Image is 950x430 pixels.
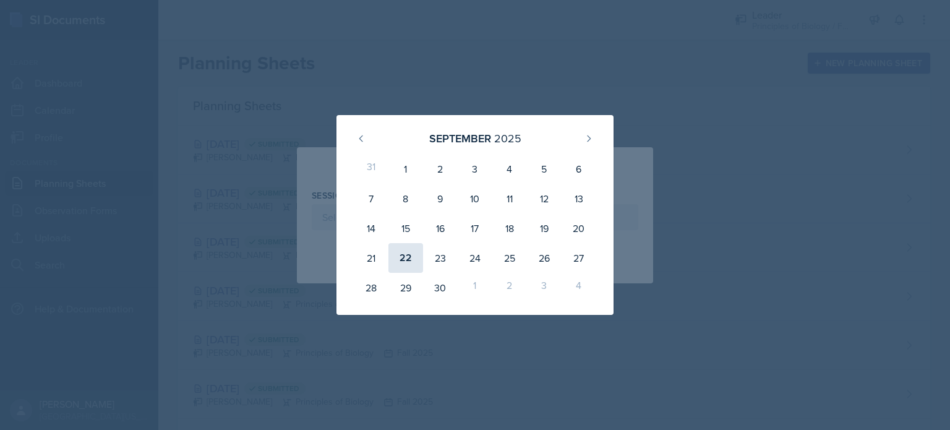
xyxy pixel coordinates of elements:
[527,154,562,184] div: 5
[354,154,388,184] div: 31
[527,273,562,303] div: 3
[562,273,596,303] div: 4
[354,273,388,303] div: 28
[562,154,596,184] div: 6
[354,243,388,273] div: 21
[388,273,423,303] div: 29
[388,184,423,213] div: 8
[458,273,492,303] div: 1
[492,154,527,184] div: 4
[492,213,527,243] div: 18
[423,213,458,243] div: 16
[458,243,492,273] div: 24
[388,243,423,273] div: 22
[492,243,527,273] div: 25
[423,184,458,213] div: 9
[388,154,423,184] div: 1
[423,273,458,303] div: 30
[494,130,521,147] div: 2025
[388,213,423,243] div: 15
[423,243,458,273] div: 23
[458,154,492,184] div: 3
[527,243,562,273] div: 26
[562,213,596,243] div: 20
[492,184,527,213] div: 11
[492,273,527,303] div: 2
[562,243,596,273] div: 27
[527,184,562,213] div: 12
[527,213,562,243] div: 19
[423,154,458,184] div: 2
[354,213,388,243] div: 14
[354,184,388,213] div: 7
[429,130,491,147] div: September
[458,213,492,243] div: 17
[458,184,492,213] div: 10
[562,184,596,213] div: 13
